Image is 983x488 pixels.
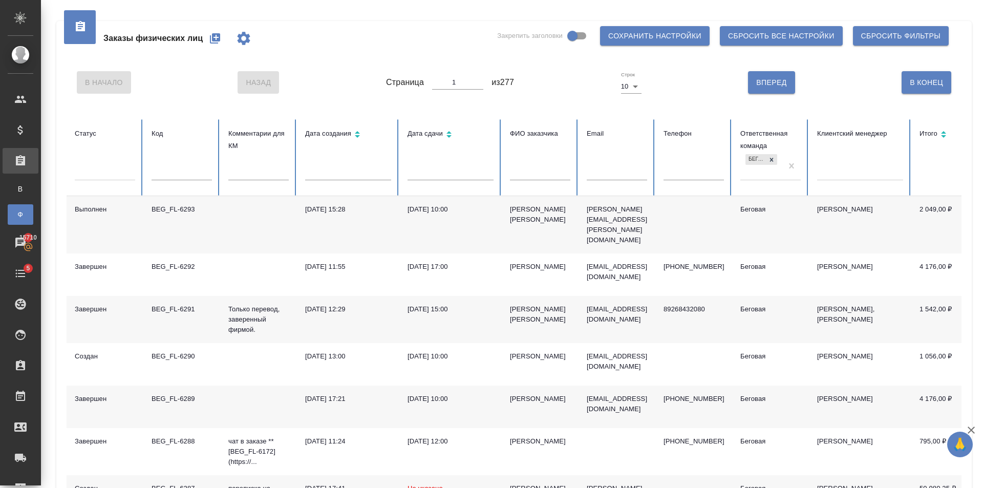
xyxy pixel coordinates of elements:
[587,304,647,325] p: [EMAIL_ADDRESS][DOMAIN_NAME]
[408,351,494,362] div: [DATE] 10:00
[491,76,514,89] span: из 277
[510,204,570,225] div: [PERSON_NAME] [PERSON_NAME]
[510,128,570,140] div: ФИО заказчика
[920,128,980,142] div: Сортировка
[510,262,570,272] div: [PERSON_NAME]
[305,351,391,362] div: [DATE] 13:00
[305,128,391,142] div: Сортировка
[228,304,289,335] p: Только перевод, заверенный фирмой.
[203,26,227,51] button: Создать
[740,351,801,362] div: Беговая
[152,436,212,447] div: BEG_FL-6288
[853,26,949,46] button: Сбросить фильтры
[728,30,835,43] span: Сбросить все настройки
[152,128,212,140] div: Код
[861,30,941,43] span: Сбросить фильтры
[510,351,570,362] div: [PERSON_NAME]
[152,394,212,404] div: BEG_FL-6289
[756,76,786,89] span: Вперед
[305,394,391,404] div: [DATE] 17:21
[497,31,563,41] span: Закрепить заголовки
[75,436,135,447] div: Завершен
[745,154,766,165] div: Беговая
[75,351,135,362] div: Создан
[408,262,494,272] div: [DATE] 17:00
[228,436,289,467] p: чат в заказе **[BEG_FL-6172](https://...
[228,128,289,152] div: Комментарии для КМ
[720,26,843,46] button: Сбросить все настройки
[587,351,647,372] p: [EMAIL_ADDRESS][DOMAIN_NAME]
[740,204,801,215] div: Беговая
[951,434,969,455] span: 🙏
[910,76,943,89] span: В Конец
[817,128,903,140] div: Клиентский менеджер
[408,204,494,215] div: [DATE] 10:00
[152,262,212,272] div: BEG_FL-6292
[408,304,494,314] div: [DATE] 15:00
[664,436,724,447] p: [PHONE_NUMBER]
[3,230,38,256] a: 15710
[8,204,33,225] a: Ф
[664,128,724,140] div: Телефон
[152,204,212,215] div: BEG_FL-6293
[664,304,724,314] p: 89268432080
[152,304,212,314] div: BEG_FL-6291
[20,263,36,273] span: 5
[305,304,391,314] div: [DATE] 12:29
[740,436,801,447] div: Беговая
[305,436,391,447] div: [DATE] 11:24
[305,204,391,215] div: [DATE] 15:28
[621,72,635,77] label: Строк
[748,71,795,94] button: Вперед
[510,304,570,325] div: [PERSON_NAME] [PERSON_NAME]
[75,262,135,272] div: Завершен
[75,304,135,314] div: Завершен
[8,179,33,199] a: В
[13,232,43,243] span: 15710
[103,32,203,45] span: Заказы физических лиц
[408,128,494,142] div: Сортировка
[13,209,28,220] span: Ф
[740,128,801,152] div: Ответственная команда
[664,262,724,272] p: [PHONE_NUMBER]
[621,79,642,94] div: 10
[809,296,911,343] td: [PERSON_NAME], [PERSON_NAME]
[152,351,212,362] div: BEG_FL-6290
[809,428,911,475] td: [PERSON_NAME]
[740,394,801,404] div: Беговая
[75,394,135,404] div: Завершен
[809,343,911,386] td: [PERSON_NAME]
[740,262,801,272] div: Беговая
[600,26,710,46] button: Сохранить настройки
[664,394,724,404] p: [PHONE_NUMBER]
[809,196,911,253] td: [PERSON_NAME]
[386,76,424,89] span: Страница
[809,386,911,428] td: [PERSON_NAME]
[13,184,28,194] span: В
[587,204,647,245] p: [PERSON_NAME][EMAIL_ADDRESS][PERSON_NAME][DOMAIN_NAME]
[510,436,570,447] div: [PERSON_NAME]
[587,128,647,140] div: Email
[809,253,911,296] td: [PERSON_NAME]
[75,204,135,215] div: Выполнен
[3,261,38,286] a: 5
[587,394,647,414] p: [EMAIL_ADDRESS][DOMAIN_NAME]
[902,71,951,94] button: В Конец
[608,30,701,43] span: Сохранить настройки
[408,394,494,404] div: [DATE] 10:00
[408,436,494,447] div: [DATE] 12:00
[740,304,801,314] div: Беговая
[510,394,570,404] div: [PERSON_NAME]
[305,262,391,272] div: [DATE] 11:55
[587,262,647,282] p: [EMAIL_ADDRESS][DOMAIN_NAME]
[947,432,973,457] button: 🙏
[75,128,135,140] div: Статус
